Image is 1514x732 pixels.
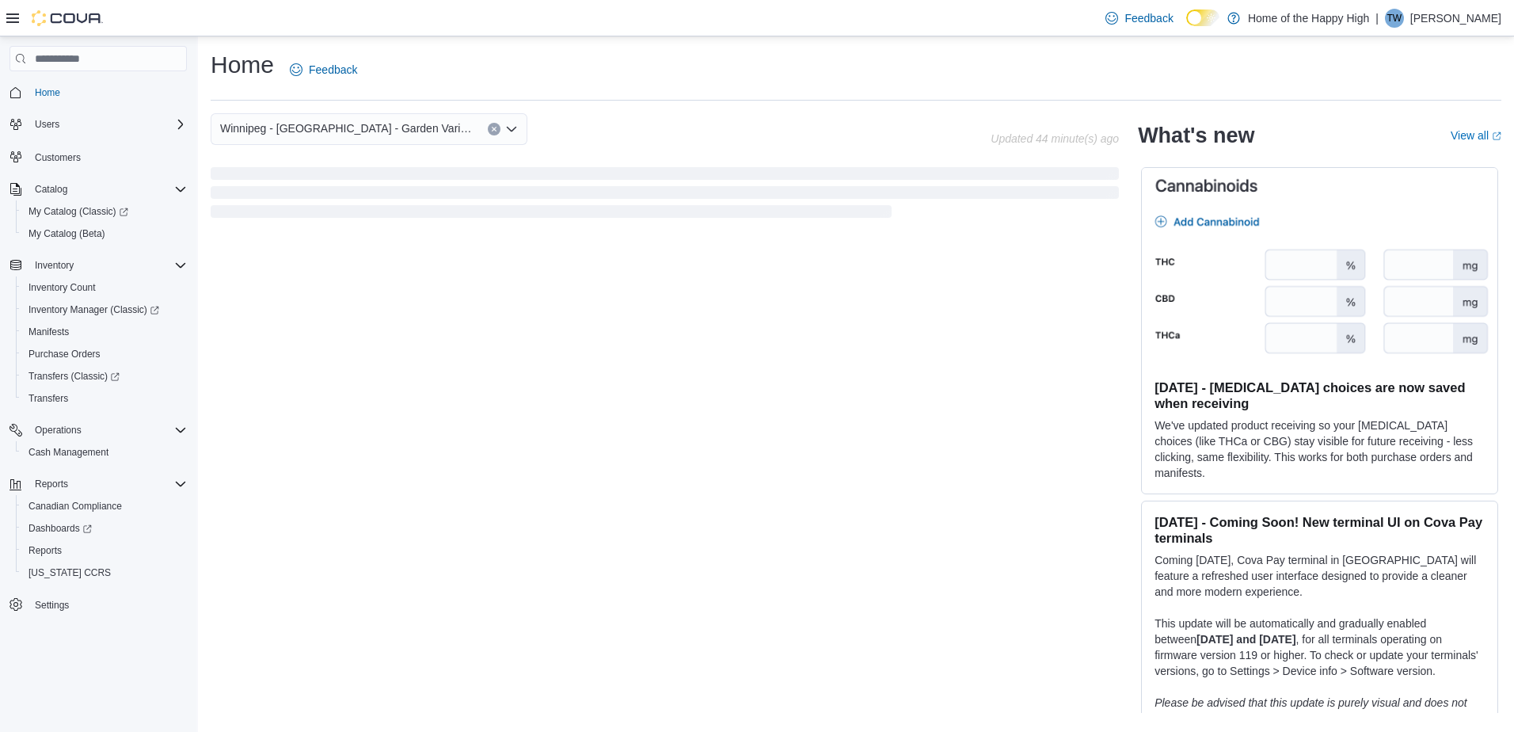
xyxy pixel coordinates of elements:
span: Reports [22,541,187,560]
a: Canadian Compliance [22,497,128,516]
span: Manifests [29,326,69,338]
button: Transfers [16,387,193,410]
button: Catalog [3,178,193,200]
span: Users [29,115,187,134]
button: Catalog [29,180,74,199]
span: Reports [35,478,68,490]
a: Feedback [1099,2,1179,34]
button: Users [3,113,193,135]
span: Winnipeg - [GEOGRAPHIC_DATA] - Garden Variety [220,119,472,138]
a: My Catalog (Classic) [16,200,193,223]
nav: Complex example [10,74,187,658]
a: Dashboards [16,517,193,539]
span: Reports [29,544,62,557]
span: TW [1387,9,1402,28]
button: Canadian Compliance [16,495,193,517]
p: Coming [DATE], Cova Pay terminal in [GEOGRAPHIC_DATA] will feature a refreshed user interface des... [1155,552,1485,600]
span: Inventory Manager (Classic) [29,303,159,316]
span: Purchase Orders [29,348,101,360]
p: This update will be automatically and gradually enabled between , for all terminals operating on ... [1155,616,1485,679]
span: Transfers (Classic) [29,370,120,383]
img: Cova [32,10,103,26]
span: Settings [29,595,187,615]
p: | [1375,9,1379,28]
button: Customers [3,145,193,168]
a: Feedback [283,54,363,86]
span: Canadian Compliance [22,497,187,516]
span: Catalog [35,183,67,196]
span: Home [29,82,187,102]
span: Dark Mode [1186,26,1187,27]
div: Tim Weakley [1385,9,1404,28]
span: Transfers [22,389,187,408]
a: Inventory Count [22,278,102,297]
span: Manifests [22,322,187,341]
span: Transfers [29,392,68,405]
button: Cash Management [16,441,193,463]
button: Reports [3,473,193,495]
strong: [DATE] and [DATE] [1196,633,1295,646]
a: Transfers (Classic) [16,365,193,387]
p: We've updated product receiving so your [MEDICAL_DATA] choices (like THCa or CBG) stay visible fo... [1155,417,1485,481]
button: Reports [16,539,193,562]
button: Inventory Count [16,276,193,299]
a: Customers [29,148,87,167]
p: Home of the Happy High [1248,9,1369,28]
span: Home [35,86,60,99]
a: Manifests [22,322,75,341]
span: Feedback [1124,10,1173,26]
a: Inventory Manager (Classic) [22,300,165,319]
a: [US_STATE] CCRS [22,563,117,582]
button: Users [29,115,66,134]
span: My Catalog (Classic) [29,205,128,218]
h3: [DATE] - [MEDICAL_DATA] choices are now saved when receiving [1155,379,1485,411]
button: Home [3,81,193,104]
button: My Catalog (Beta) [16,223,193,245]
span: Cash Management [29,446,108,459]
a: Cash Management [22,443,115,462]
span: Operations [29,421,187,440]
span: Catalog [29,180,187,199]
a: Inventory Manager (Classic) [16,299,193,321]
em: Please be advised that this update is purely visual and does not impact payment functionality. [1155,696,1467,725]
span: Inventory [35,259,74,272]
input: Dark Mode [1186,10,1219,26]
button: Settings [3,593,193,616]
span: [US_STATE] CCRS [29,566,111,579]
a: Purchase Orders [22,345,107,364]
button: Inventory [29,256,80,275]
span: Transfers (Classic) [22,367,187,386]
a: My Catalog (Classic) [22,202,135,221]
span: Customers [35,151,81,164]
a: Transfers [22,389,74,408]
button: Open list of options [505,123,518,135]
span: Inventory Count [29,281,96,294]
button: [US_STATE] CCRS [16,562,193,584]
span: Inventory [29,256,187,275]
button: Clear input [488,123,500,135]
p: [PERSON_NAME] [1410,9,1501,28]
span: Customers [29,147,187,166]
a: Settings [29,596,75,615]
a: View allExternal link [1451,129,1501,142]
button: Inventory [3,254,193,276]
span: Users [35,118,59,131]
span: Washington CCRS [22,563,187,582]
span: My Catalog (Beta) [22,224,187,243]
h3: [DATE] - Coming Soon! New terminal UI on Cova Pay terminals [1155,514,1485,546]
a: Dashboards [22,519,98,538]
p: Updated 44 minute(s) ago [991,132,1119,145]
span: Cash Management [22,443,187,462]
span: Dashboards [22,519,187,538]
span: My Catalog (Beta) [29,227,105,240]
a: Home [29,83,67,102]
a: Reports [22,541,68,560]
span: Loading [211,170,1119,221]
button: Operations [29,421,88,440]
span: Settings [35,599,69,612]
button: Reports [29,475,74,494]
span: Canadian Compliance [29,500,122,513]
span: Operations [35,424,82,437]
span: Inventory Count [22,278,187,297]
button: Manifests [16,321,193,343]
